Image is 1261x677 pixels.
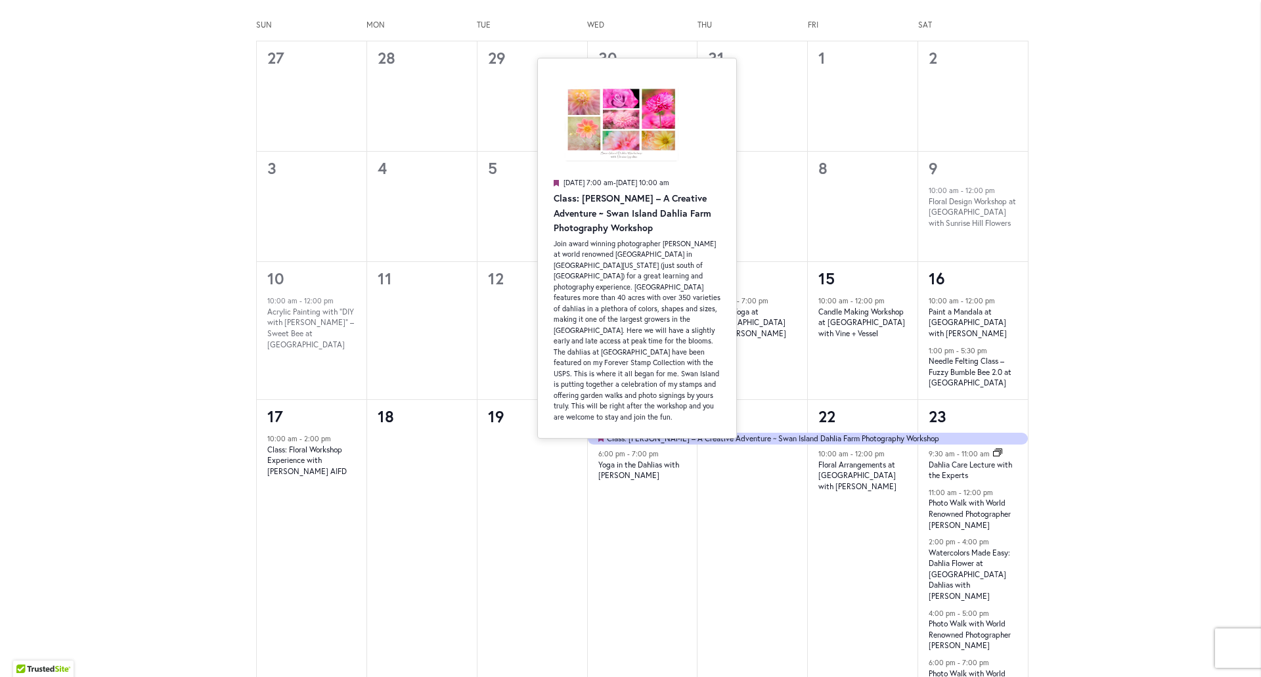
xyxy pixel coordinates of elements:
[488,158,497,179] time: 5
[808,20,918,41] div: Friday
[10,630,47,667] iframe: Launch Accessibility Center
[929,196,1016,229] a: Floral Design Workshop at [GEOGRAPHIC_DATA] with Sunrise Hill Flowers
[708,47,724,68] time: 31
[554,180,559,186] em: Featured
[851,296,853,305] span: -
[267,268,284,289] a: 10
[741,296,768,305] time: 7:00 pm
[488,268,504,289] time: 12
[697,20,808,31] span: Thu
[304,434,331,443] time: 2:00 pm
[959,488,962,497] span: -
[697,20,808,41] div: Thursday
[488,406,504,427] time: 19
[929,548,1010,601] a: Watercolors Made Easy: Dahlia Flower at [GEOGRAPHIC_DATA] Dahlias with [PERSON_NAME]
[818,307,905,339] a: Candle Making Workshop at [GEOGRAPHIC_DATA] with Vine + Vessel
[965,296,995,305] time: 12:00 pm
[267,445,347,477] a: Class: Floral Workshop Experience with [PERSON_NAME] AIFD
[961,296,963,305] span: -
[929,296,959,305] time: 10:00 am
[929,346,954,355] time: 1:00 pm
[267,158,277,179] time: 3
[267,296,298,305] time: 10:00 am
[378,406,394,427] time: 18
[564,178,613,187] span: [DATE] 7:00 am
[929,537,956,546] time: 2:00 pm
[958,537,960,546] span: -
[818,406,835,427] a: 22
[708,307,786,339] a: Gentle Yoga at [GEOGRAPHIC_DATA] with [PERSON_NAME]
[554,192,711,234] a: Class: [PERSON_NAME] – A Creative Adventure ~ Swan Island Dahlia Farm Photography Workshop
[818,158,828,179] time: 8
[818,296,849,305] time: 10:00 am
[961,346,987,355] time: 5:30 pm
[818,47,826,68] time: 1
[855,296,885,305] time: 12:00 pm
[598,47,617,68] time: 30
[929,658,956,667] time: 6:00 pm
[929,609,956,618] time: 4:00 pm
[818,460,896,492] a: Floral Arrangements at [GEOGRAPHIC_DATA] with [PERSON_NAME]
[962,609,989,618] time: 5:00 pm
[961,186,963,195] span: -
[378,158,387,179] time: 4
[929,356,1011,388] a: Needle Felting Class – Fuzzy Bumble Bee 2.0 at [GEOGRAPHIC_DATA]
[587,20,697,41] div: Wednesday
[366,20,477,31] span: Mon
[267,406,283,427] a: 17
[366,20,477,41] div: Monday
[958,658,960,667] span: -
[929,186,959,195] time: 10:00 am
[929,488,957,497] time: 11:00 am
[304,296,334,305] time: 12:00 pm
[958,609,960,618] span: -
[477,20,587,41] div: Tuesday
[598,460,679,481] a: Yoga in the Dahlias with [PERSON_NAME]
[299,434,302,443] span: -
[267,434,298,443] time: 10:00 am
[918,20,1029,41] div: Saturday
[965,186,995,195] time: 12:00 pm
[256,20,366,31] span: Sun
[477,20,587,31] span: Tue
[929,498,1011,530] a: Photo Walk with World Renowned Photographer [PERSON_NAME]
[256,20,366,41] div: Sunday
[554,74,689,169] img: Class: Denise Ippolito
[929,307,1007,339] a: Paint a Mandala at [GEOGRAPHIC_DATA] with [PERSON_NAME]
[929,460,1012,481] a: Dahlia Care Lecture with the Experts
[587,20,697,31] span: Wed
[267,47,284,68] time: 27
[929,406,946,427] a: 23
[267,307,354,350] a: Acrylic Painting with “DIY with [PERSON_NAME]” – Sweet Bee at [GEOGRAPHIC_DATA]
[929,158,938,179] a: 9
[918,20,1029,31] span: Sat
[929,47,937,68] time: 2
[299,296,302,305] span: -
[808,20,918,31] span: Fri
[564,178,669,187] time: -
[378,268,392,289] time: 11
[956,346,959,355] span: -
[378,47,395,68] time: 28
[554,238,720,423] p: Join award winning photographer [PERSON_NAME] at world renowned [GEOGRAPHIC_DATA] in [GEOGRAPHIC_...
[737,296,740,305] span: -
[929,619,1011,651] a: Photo Walk with World Renowned Photographer [PERSON_NAME]
[818,268,835,289] a: 15
[962,658,989,667] time: 7:00 pm
[929,268,945,289] a: 16
[616,178,669,187] span: [DATE] 10:00 am
[962,537,989,546] time: 4:00 pm
[488,47,506,68] time: 29
[963,488,993,497] time: 12:00 pm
